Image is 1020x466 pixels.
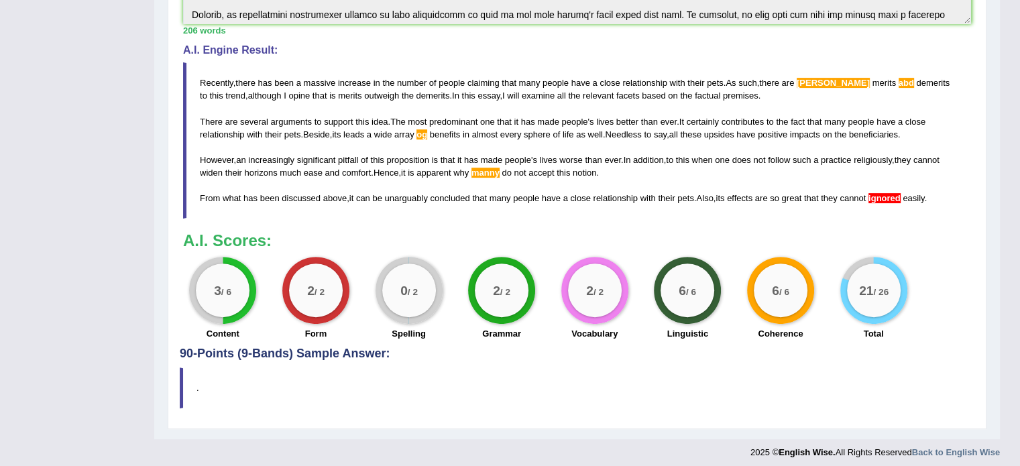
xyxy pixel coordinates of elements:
[864,327,884,340] label: Total
[514,117,519,127] span: it
[400,282,408,297] big: 0
[755,193,768,203] span: are
[200,168,223,178] span: widen
[480,117,495,127] span: one
[282,193,321,203] span: discussed
[209,91,223,101] span: this
[669,78,685,88] span: with
[296,78,301,88] span: a
[779,447,835,457] strong: English Wise.
[821,155,852,165] span: practice
[732,155,751,165] span: does
[407,286,417,296] small: / 2
[696,193,713,203] span: Also
[563,129,574,139] span: life
[280,168,301,178] span: much
[477,91,500,101] span: essay
[288,91,310,101] span: opine
[895,155,911,165] span: they
[429,78,437,88] span: of
[304,78,336,88] span: massive
[753,155,765,165] span: not
[524,129,551,139] span: sphere
[596,117,614,127] span: lives
[654,129,667,139] span: say
[248,155,294,165] span: increasingly
[668,91,677,101] span: on
[593,193,638,203] span: relationship
[912,447,1000,457] a: Back to English Wise
[342,168,371,178] span: comfort
[225,168,242,178] span: their
[723,91,758,101] span: premises
[482,327,521,340] label: Grammar
[408,168,414,178] span: is
[658,193,675,203] span: their
[361,155,368,165] span: of
[349,193,354,203] span: it
[497,117,512,127] span: that
[537,117,559,127] span: made
[532,155,537,165] span: s
[539,155,557,165] span: lives
[243,193,258,203] span: has
[666,155,673,165] span: to
[430,193,469,203] span: concluded
[822,129,832,139] span: on
[183,231,272,249] b: A.I. Scores:
[758,327,803,340] label: Coherence
[528,168,554,178] span: accept
[481,155,503,165] span: made
[200,155,234,165] span: However
[691,155,712,165] span: when
[315,117,322,127] span: to
[382,78,394,88] span: the
[493,282,500,297] big: 2
[372,117,388,127] span: idea
[355,117,369,127] span: this
[521,117,535,127] span: has
[180,367,974,408] blockquote: .
[738,78,756,88] span: such
[576,129,585,139] span: as
[305,327,327,340] label: Form
[408,117,427,127] span: most
[589,117,594,127] span: s
[859,282,873,297] big: 21
[715,155,730,165] span: one
[467,78,500,88] span: claiming
[642,91,665,101] span: based
[704,129,734,139] span: upsides
[899,78,914,88] span: Possible spelling mistake found. (did you mean: ABD)
[543,78,569,88] span: people
[200,129,245,139] span: relationship
[235,78,256,88] span: there
[374,78,380,88] span: in
[453,168,469,178] span: why
[686,286,696,296] small: / 6
[868,193,901,203] span: The modal verb ‘cannot’ requires the verb’s base form. (did you mean: ignore)
[323,193,347,203] span: above
[271,117,312,127] span: arguments
[563,193,568,203] span: a
[779,286,789,296] small: / 6
[677,193,694,203] span: pets
[776,117,788,127] span: the
[236,155,245,165] span: an
[385,193,428,203] span: unarguably
[392,327,426,340] label: Spelling
[573,168,596,178] span: notion
[661,117,677,127] span: ever
[848,117,874,127] span: people
[727,193,752,203] span: effects
[804,193,819,203] span: that
[616,117,638,127] span: better
[374,168,399,178] span: Hence
[338,91,361,101] span: merits
[640,193,656,203] span: with
[472,193,487,203] span: that
[680,129,701,139] span: these
[813,155,818,165] span: a
[542,193,561,203] span: have
[821,193,838,203] span: they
